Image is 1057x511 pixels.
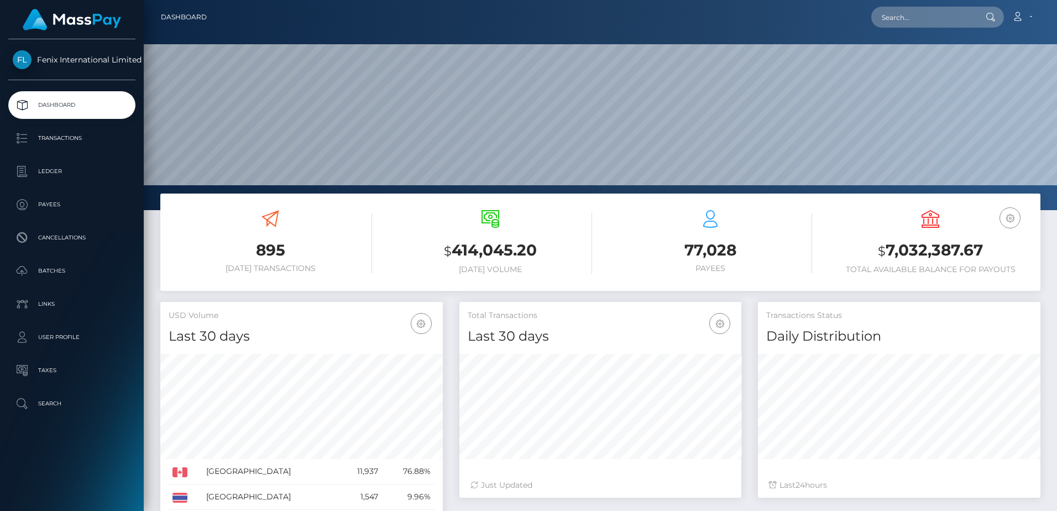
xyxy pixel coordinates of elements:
span: Fenix International Limited [8,55,135,65]
h6: [DATE] Volume [389,265,592,274]
a: Ledger [8,158,135,185]
a: Batches [8,257,135,285]
a: Transactions [8,124,135,152]
p: Transactions [13,130,131,147]
h3: 77,028 [609,239,812,261]
h4: Daily Distribution [766,327,1032,346]
img: TH.png [172,493,187,503]
a: User Profile [8,324,135,351]
h6: Total Available Balance for Payouts [829,265,1032,274]
td: 1,547 [339,484,382,510]
img: MassPay Logo [23,9,121,30]
small: $ [444,243,452,259]
p: Dashboard [13,97,131,113]
p: Search [13,395,131,412]
h5: Total Transactions [468,310,734,321]
p: Ledger [13,163,131,180]
a: Search [8,390,135,418]
p: Batches [13,263,131,279]
h3: 895 [169,239,372,261]
td: 11,937 [339,459,382,484]
a: Dashboard [161,6,207,29]
h3: 414,045.20 [389,239,592,262]
p: Taxes [13,362,131,379]
a: Cancellations [8,224,135,252]
td: 9.96% [382,484,435,510]
small: $ [878,243,886,259]
a: Dashboard [8,91,135,119]
a: Payees [8,191,135,218]
p: Links [13,296,131,312]
p: Cancellations [13,230,131,246]
h3: 7,032,387.67 [829,239,1032,262]
h6: [DATE] Transactions [169,264,372,273]
div: Last hours [769,479,1029,491]
p: User Profile [13,329,131,346]
span: 24 [796,480,805,490]
a: Links [8,290,135,318]
h6: Payees [609,264,812,273]
p: Payees [13,196,131,213]
td: 76.88% [382,459,435,484]
img: Fenix International Limited [13,50,32,69]
h5: Transactions Status [766,310,1032,321]
input: Search... [871,7,975,28]
td: [GEOGRAPHIC_DATA] [202,459,339,484]
img: CA.png [172,467,187,477]
h4: Last 30 days [468,327,734,346]
h4: Last 30 days [169,327,435,346]
td: [GEOGRAPHIC_DATA] [202,484,339,510]
h5: USD Volume [169,310,435,321]
div: Just Updated [470,479,731,491]
a: Taxes [8,357,135,384]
